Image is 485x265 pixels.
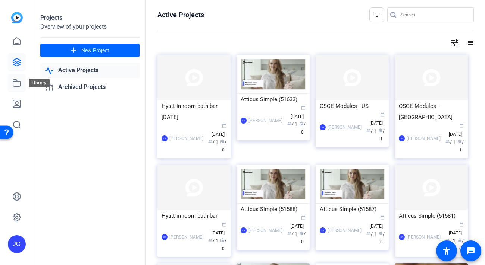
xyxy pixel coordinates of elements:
[378,232,385,245] span: / 0
[29,79,50,87] div: Library
[366,232,376,237] span: / 1
[301,106,306,110] span: calendar_today
[457,238,464,251] span: / 0
[380,215,385,220] span: calendar_today
[299,122,306,135] span: / 0
[40,80,140,95] a: Archived Projects
[466,246,475,255] mat-icon: message
[459,124,464,128] span: calendar_today
[299,232,306,245] span: / 0
[465,38,474,47] mat-icon: list
[208,238,218,243] span: / 1
[457,238,462,242] span: radio
[220,238,225,242] span: radio
[40,22,140,31] div: Overview of your projects
[320,100,385,112] div: OSCE Modules - US
[220,238,226,251] span: / 0
[445,238,456,243] span: / 1
[442,246,451,255] mat-icon: accessibility
[241,94,306,105] div: Atticus Simple (51633)
[162,135,168,141] div: CA
[445,140,456,145] span: / 1
[399,100,464,123] div: OSCE Modules - [GEOGRAPHIC_DATA]
[407,135,441,142] div: [PERSON_NAME]
[208,139,213,144] span: group
[248,117,282,124] div: [PERSON_NAME]
[299,121,304,126] span: radio
[208,238,213,242] span: group
[287,121,292,126] span: group
[328,124,362,131] div: [PERSON_NAME]
[8,235,26,253] div: JG
[169,135,203,142] div: [PERSON_NAME]
[380,112,385,117] span: calendar_today
[220,140,226,153] span: / 0
[287,122,297,127] span: / 1
[366,231,371,236] span: group
[40,44,140,57] button: New Project
[459,222,464,227] span: calendar_today
[241,204,306,215] div: Atticus Simple (51588)
[399,135,405,141] div: JG
[445,139,450,144] span: group
[372,10,381,19] mat-icon: filter_list
[157,10,204,19] h1: Active Projects
[248,227,282,234] div: [PERSON_NAME]
[328,227,362,234] div: [PERSON_NAME]
[162,210,226,221] div: Hyatt in room bath bar
[457,140,464,153] span: / 1
[222,124,226,128] span: calendar_today
[320,204,385,215] div: Atticus Simple (51587)
[81,47,109,54] span: New Project
[445,238,450,242] span: group
[320,227,326,233] div: CA
[378,128,385,141] span: / 1
[378,128,383,132] span: radio
[366,128,371,132] span: group
[450,38,459,47] mat-icon: tune
[222,222,226,227] span: calendar_today
[366,128,376,134] span: / 1
[299,231,304,236] span: radio
[287,232,297,237] span: / 1
[220,139,225,144] span: radio
[378,231,383,236] span: radio
[407,233,441,241] div: [PERSON_NAME]
[401,10,468,19] input: Search
[241,227,247,233] div: CA
[162,234,168,240] div: CA
[162,100,226,123] div: Hyatt in room bath bar [DATE]
[287,231,292,236] span: group
[69,46,78,55] mat-icon: add
[399,210,464,221] div: Atticus Simple (51581)
[399,234,405,240] div: CA
[40,63,140,78] a: Active Projects
[241,118,247,124] div: CA
[40,13,140,22] div: Projects
[320,124,326,130] div: JG
[301,215,306,220] span: calendar_today
[11,12,23,23] img: blue-gradient.svg
[457,139,462,144] span: radio
[208,140,218,145] span: / 1
[169,233,203,241] div: [PERSON_NAME]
